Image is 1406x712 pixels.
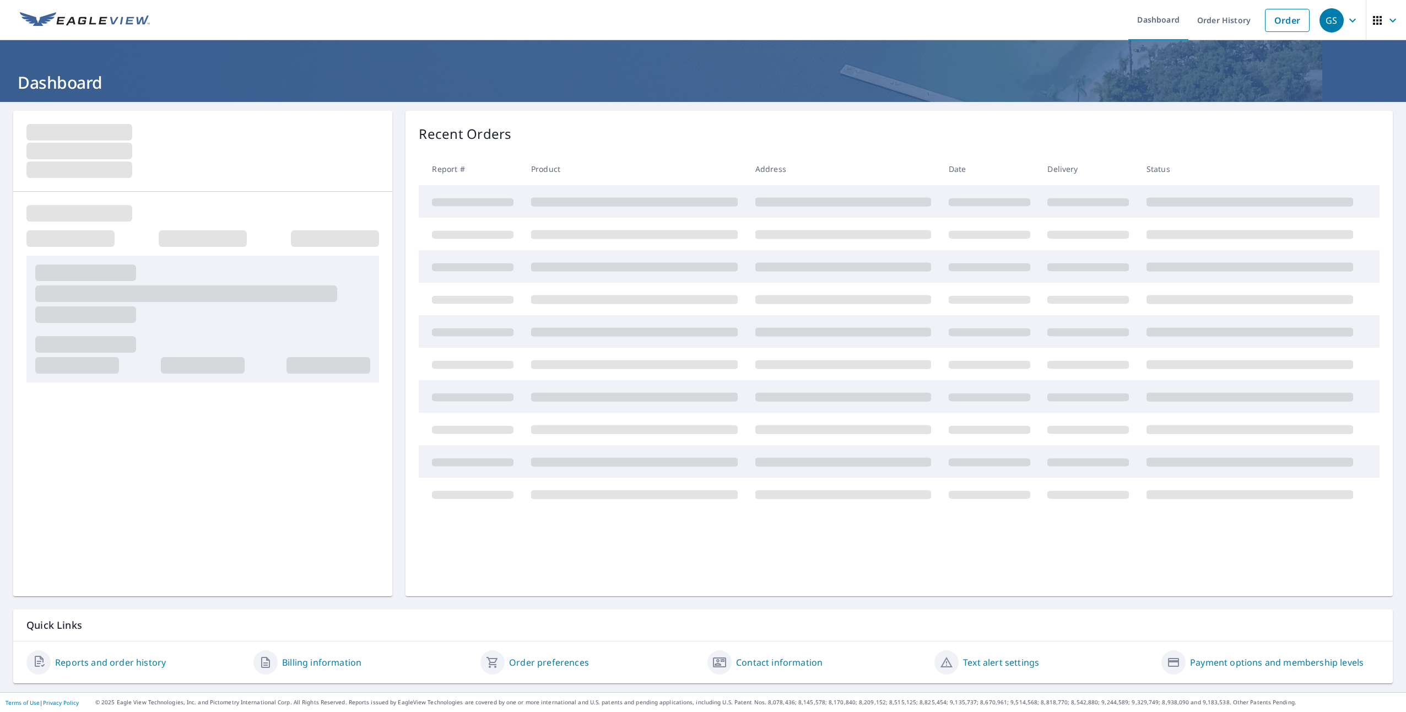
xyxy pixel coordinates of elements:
a: Order preferences [509,656,589,669]
a: Contact information [736,656,823,669]
th: Date [940,153,1039,185]
p: © 2025 Eagle View Technologies, Inc. and Pictometry International Corp. All Rights Reserved. Repo... [95,698,1400,706]
p: | [6,699,79,706]
th: Status [1138,153,1362,185]
th: Address [747,153,940,185]
p: Quick Links [26,618,1380,632]
a: Terms of Use [6,699,40,706]
a: Payment options and membership levels [1190,656,1364,669]
th: Report # [419,153,522,185]
img: EV Logo [20,12,150,29]
h1: Dashboard [13,71,1393,94]
a: Text alert settings [963,656,1039,669]
a: Billing information [282,656,361,669]
th: Delivery [1039,153,1138,185]
p: Recent Orders [419,124,511,144]
div: GS [1320,8,1344,33]
th: Product [522,153,747,185]
a: Order [1265,9,1310,32]
a: Reports and order history [55,656,166,669]
a: Privacy Policy [43,699,79,706]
